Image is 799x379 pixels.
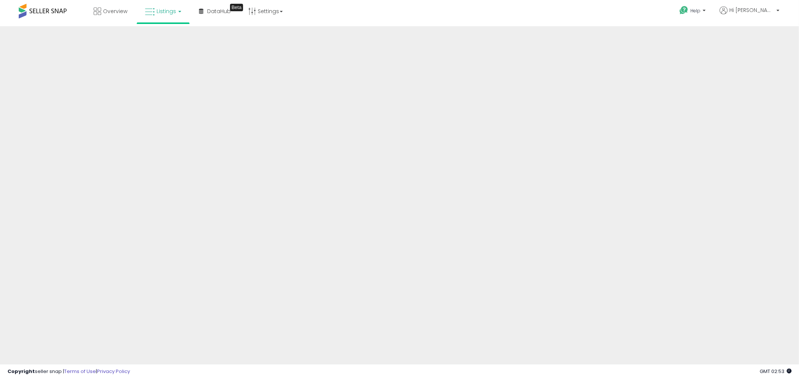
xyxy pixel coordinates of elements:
[7,368,35,375] strong: Copyright
[64,368,96,375] a: Terms of Use
[720,6,780,23] a: Hi [PERSON_NAME]
[230,4,243,11] div: Tooltip anchor
[7,368,130,375] div: seller snap | |
[690,7,700,14] span: Help
[760,368,792,375] span: 2025-09-10 02:53 GMT
[157,7,176,15] span: Listings
[103,7,127,15] span: Overview
[729,6,774,14] span: Hi [PERSON_NAME]
[207,7,231,15] span: DataHub
[679,6,688,15] i: Get Help
[97,368,130,375] a: Privacy Policy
